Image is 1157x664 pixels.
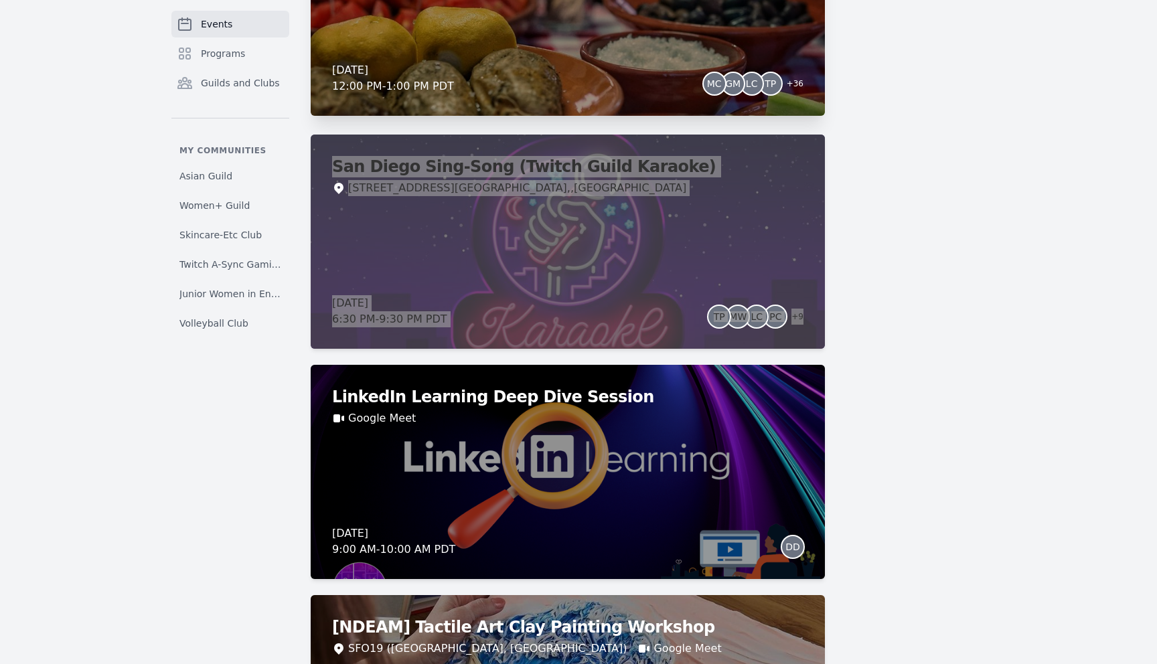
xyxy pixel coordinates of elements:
span: TP [765,79,776,88]
a: Events [171,11,289,37]
span: Junior Women in Engineering Club [179,287,281,301]
a: Volleyball Club [171,311,289,335]
span: Women+ Guild [179,199,250,212]
a: San Diego Sing-Song (Twitch Guild Karaoke)[STREET_ADDRESS][GEOGRAPHIC_DATA],,[GEOGRAPHIC_DATA][DA... [311,135,825,349]
h2: San Diego Sing-Song (Twitch Guild Karaoke) [332,156,803,177]
nav: Sidebar [171,11,289,335]
a: Junior Women in Engineering Club [171,282,289,306]
span: Asian Guild [179,169,232,183]
span: MC [707,79,722,88]
span: LC [751,312,763,321]
a: LinkedIn Learning Deep Dive SessionGoogle Meet[DATE]9:00 AM-10:00 AM PDTDD [311,365,825,579]
span: Guilds and Clubs [201,76,280,90]
a: Programs [171,40,289,67]
span: Events [201,17,232,31]
span: Volleyball Club [179,317,248,330]
span: + 36 [779,76,803,94]
h2: LinkedIn Learning Deep Dive Session [332,386,803,408]
span: Programs [201,47,245,60]
span: [STREET_ADDRESS][GEOGRAPHIC_DATA], , [GEOGRAPHIC_DATA] [348,180,686,196]
p: My communities [171,145,289,156]
span: Skincare-Etc Club [179,228,262,242]
a: Skincare-Etc Club [171,223,289,247]
div: [DATE] 12:00 PM - 1:00 PM PDT [332,62,454,94]
span: MW [729,312,747,321]
span: DD [785,542,800,552]
span: PC [769,312,781,321]
div: SFO19 ([GEOGRAPHIC_DATA], [GEOGRAPHIC_DATA]) [348,641,627,657]
span: GM [725,79,741,88]
a: Women+ Guild [171,193,289,218]
div: [DATE] 6:30 PM - 9:30 PM PDT [332,295,447,327]
span: TP [714,312,725,321]
span: Twitch A-Sync Gaming (TAG) Club [179,258,281,271]
a: Guilds and Clubs [171,70,289,96]
h2: [NDEAM] Tactile Art Clay Painting Workshop [332,616,803,638]
div: [DATE] 9:00 AM - 10:00 AM PDT [332,525,455,558]
span: LC [746,79,758,88]
a: Twitch A-Sync Gaming (TAG) Club [171,252,289,276]
a: Google Meet [653,641,721,657]
a: Asian Guild [171,164,289,188]
span: + 9 [783,309,803,327]
a: Google Meet [348,410,416,426]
